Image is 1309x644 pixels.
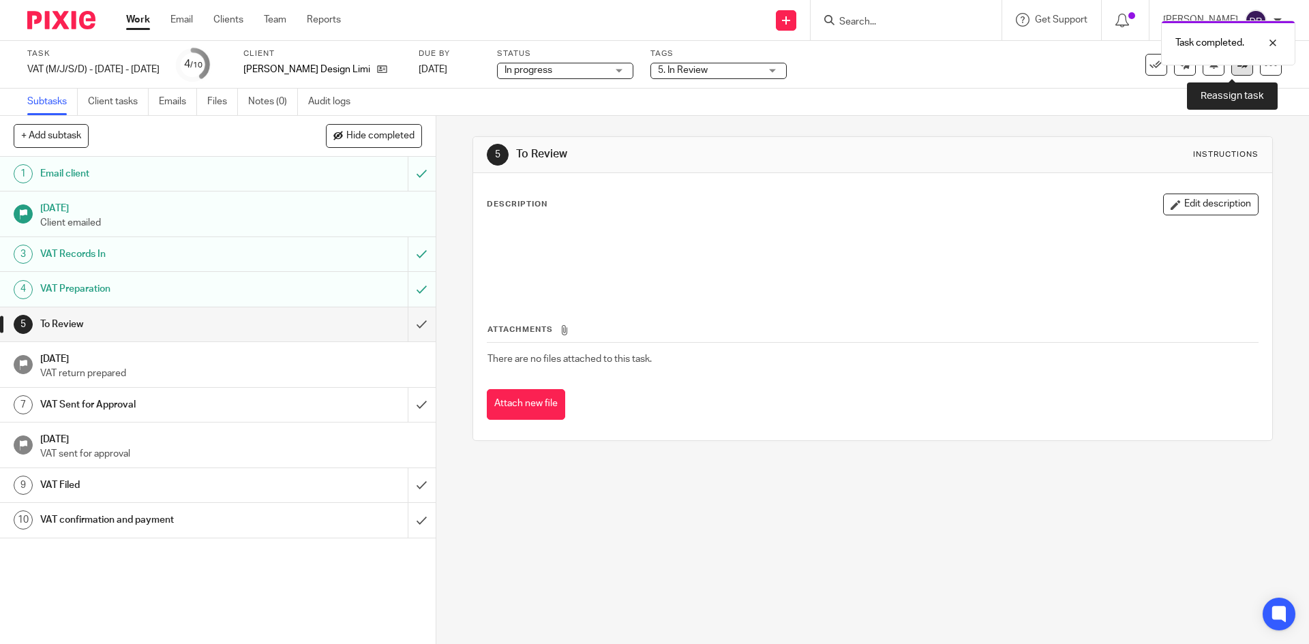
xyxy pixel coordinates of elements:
[170,13,193,27] a: Email
[243,63,370,76] p: [PERSON_NAME] Design Limited
[40,314,276,335] h1: To Review
[40,244,276,264] h1: VAT Records In
[1245,10,1267,31] img: svg%3E
[40,349,422,366] h1: [DATE]
[126,13,150,27] a: Work
[207,89,238,115] a: Files
[487,326,553,333] span: Attachments
[27,63,160,76] div: VAT (M/J/S/D) - [DATE] - [DATE]
[1175,36,1244,50] p: Task completed.
[190,61,202,69] small: /10
[40,216,422,230] p: Client emailed
[243,48,402,59] label: Client
[14,395,33,414] div: 7
[248,89,298,115] a: Notes (0)
[1163,194,1259,215] button: Edit description
[213,13,243,27] a: Clients
[487,144,509,166] div: 5
[264,13,286,27] a: Team
[40,429,422,446] h1: [DATE]
[346,131,415,142] span: Hide completed
[184,57,202,72] div: 4
[308,89,361,115] a: Audit logs
[658,65,708,75] span: 5. In Review
[40,164,276,184] h1: Email client
[40,367,422,380] p: VAT return prepared
[516,147,902,162] h1: To Review
[40,395,276,415] h1: VAT Sent for Approval
[326,124,422,147] button: Hide completed
[14,164,33,183] div: 1
[14,510,33,530] div: 10
[159,89,197,115] a: Emails
[40,447,422,461] p: VAT sent for approval
[14,476,33,495] div: 9
[1193,149,1259,160] div: Instructions
[419,48,480,59] label: Due by
[419,65,447,74] span: [DATE]
[40,279,276,299] h1: VAT Preparation
[14,245,33,264] div: 3
[307,13,341,27] a: Reports
[27,63,160,76] div: VAT (M/J/S/D) - July - September, 2025
[40,475,276,495] h1: VAT Filed
[40,510,276,530] h1: VAT confirmation and payment
[27,11,95,29] img: Pixie
[40,198,422,215] h1: [DATE]
[14,124,89,147] button: + Add subtask
[505,65,552,75] span: In progress
[27,89,78,115] a: Subtasks
[487,199,547,210] p: Description
[650,48,787,59] label: Tags
[14,315,33,334] div: 5
[497,48,633,59] label: Status
[14,280,33,299] div: 4
[27,48,160,59] label: Task
[88,89,149,115] a: Client tasks
[487,389,565,420] button: Attach new file
[487,354,652,364] span: There are no files attached to this task.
